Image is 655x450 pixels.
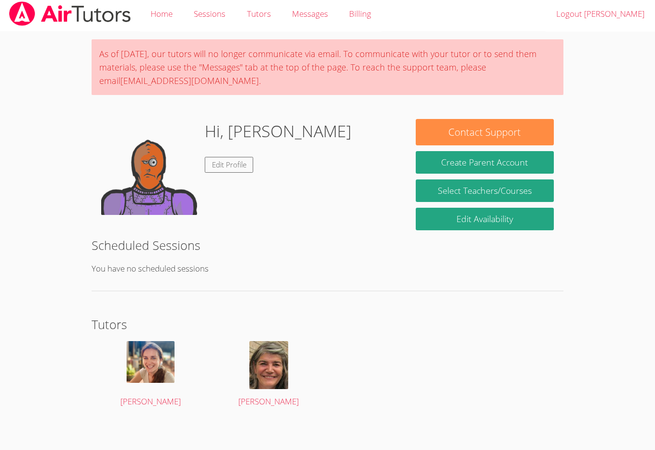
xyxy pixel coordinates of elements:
span: Messages [292,8,328,19]
img: airtutors_banner-c4298cdbf04f3fff15de1276eac7730deb9818008684d7c2e4769d2f7ddbe033.png [8,1,132,26]
span: [PERSON_NAME] [238,396,299,407]
a: Edit Profile [205,157,254,173]
h1: Hi, [PERSON_NAME] [205,119,351,143]
h2: Scheduled Sessions [92,236,563,254]
a: [PERSON_NAME] [101,341,200,409]
button: Create Parent Account [416,151,554,174]
div: As of [DATE], our tutors will no longer communicate via email. To communicate with your tutor or ... [92,39,563,95]
img: avatar.png [249,341,288,389]
img: default.png [101,119,197,215]
a: [PERSON_NAME] [219,341,318,409]
button: Contact Support [416,119,554,145]
a: Select Teachers/Courses [416,179,554,202]
img: lauren.png [127,341,175,383]
p: You have no scheduled sessions [92,262,563,276]
span: [PERSON_NAME] [120,396,181,407]
h2: Tutors [92,315,563,333]
a: Edit Availability [416,208,554,230]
